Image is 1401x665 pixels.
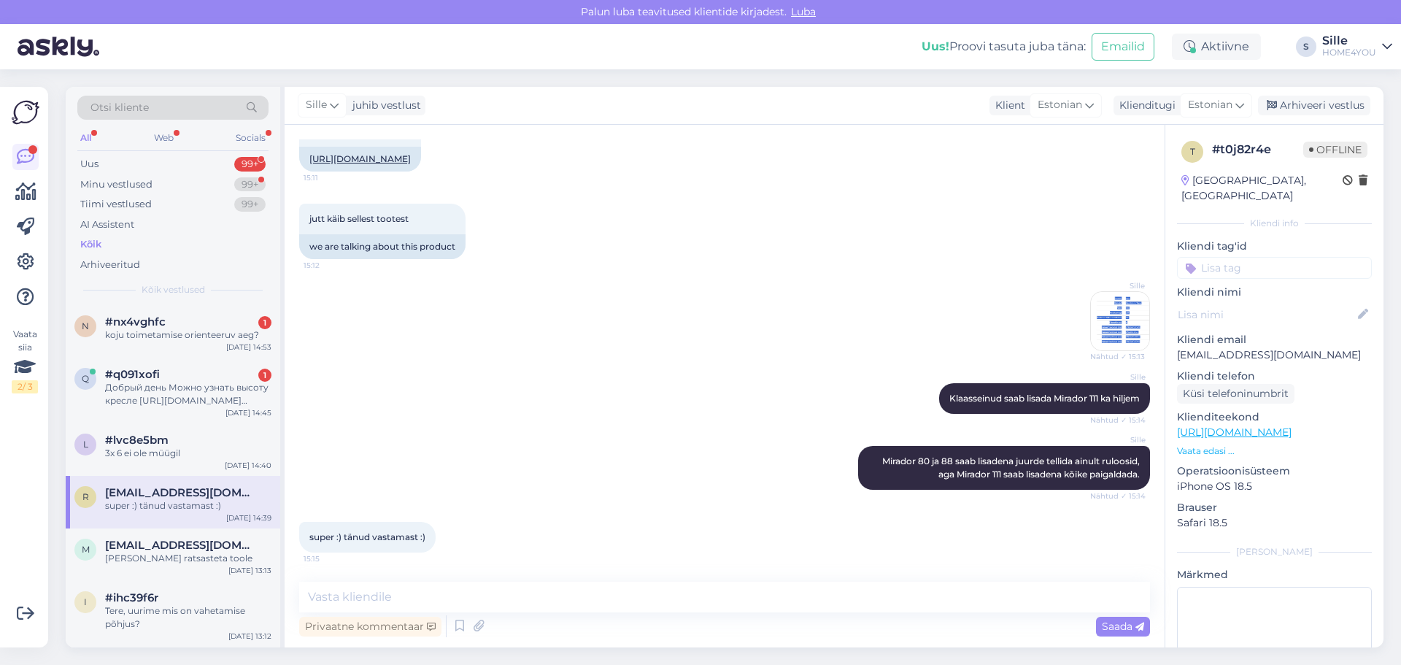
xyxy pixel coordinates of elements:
[1190,146,1195,157] span: t
[80,218,134,232] div: AI Assistent
[1092,33,1154,61] button: Emailid
[1322,35,1376,47] div: Sille
[234,157,266,172] div: 99+
[12,99,39,126] img: Askly Logo
[309,213,409,224] span: jutt käib sellest tootest
[1296,36,1316,57] div: S
[90,100,149,115] span: Otsi kliente
[882,455,1142,480] span: Mirador 80 ja 88 saab lisadena juurde tellida ainult ruloosid, aga Mirador 111 saab lisadena kõik...
[989,98,1025,113] div: Klient
[228,565,271,576] div: [DATE] 13:13
[12,380,38,393] div: 2 / 3
[105,604,271,631] div: Tere, uurime mis on vahetamise põhjus?
[234,197,266,212] div: 99+
[1177,464,1372,479] p: Operatsioonisüsteem
[1177,347,1372,363] p: [EMAIL_ADDRESS][DOMAIN_NAME]
[105,591,158,604] span: #ihc39f6r
[258,316,271,329] div: 1
[1177,567,1372,583] p: Märkmed
[82,320,89,331] span: n
[80,258,140,272] div: Arhiveeritud
[80,237,101,252] div: Kõik
[787,5,820,18] span: Luba
[1177,217,1372,230] div: Kliendi info
[1188,97,1232,113] span: Estonian
[1177,239,1372,254] p: Kliendi tag'id
[1172,34,1261,60] div: Aktiivne
[1090,351,1145,362] span: Nähtud ✓ 15:13
[142,283,205,296] span: Kõik vestlused
[234,177,266,192] div: 99+
[1177,285,1372,300] p: Kliendi nimi
[1212,141,1303,158] div: # t0j82r4e
[12,328,38,393] div: Vaata siia
[105,499,271,512] div: super :) tänud vastamast :)
[304,172,358,183] span: 15:11
[1177,410,1372,425] p: Klienditeekond
[309,531,425,542] span: super :) tänud vastamast :)
[1303,142,1367,158] span: Offline
[1038,97,1082,113] span: Estonian
[1090,415,1146,426] span: Nähtud ✓ 15:14
[1322,35,1392,58] a: SilleHOME4YOU
[105,328,271,342] div: koju toimetamise orienteeruv aeg?
[1177,384,1294,404] div: Küsi telefoninumbrit
[922,39,949,53] b: Uus!
[299,617,441,637] div: Privaatne kommentaar
[1181,173,1343,204] div: [GEOGRAPHIC_DATA], [GEOGRAPHIC_DATA]
[1091,372,1146,383] span: Sille
[84,596,87,607] span: i
[1322,47,1376,58] div: HOME4YOU
[80,177,153,192] div: Minu vestlused
[1177,426,1292,439] a: [URL][DOMAIN_NAME]
[1091,292,1149,350] img: Attachment
[258,369,271,382] div: 1
[922,38,1086,55] div: Proovi tasuta juba täna:
[1114,98,1176,113] div: Klienditugi
[1177,515,1372,531] p: Safari 18.5
[1177,369,1372,384] p: Kliendi telefon
[83,439,88,450] span: l
[105,486,257,499] span: reneest170@hotmail.com
[1177,545,1372,558] div: [PERSON_NAME]
[225,407,271,418] div: [DATE] 14:45
[105,434,169,447] span: #lvc8e5bm
[82,373,89,384] span: q
[304,260,358,271] span: 15:12
[1177,479,1372,494] p: iPhone OS 18.5
[105,447,271,460] div: 3x 6 ei ole müügil
[1102,620,1144,633] span: Saada
[105,381,271,407] div: Добрый день Можно узнать высоту кресле [URL][DOMAIN_NAME] Именно сидячую часть, то есть "высоту к...
[1090,280,1145,291] span: Sille
[1177,500,1372,515] p: Brauser
[233,128,269,147] div: Socials
[225,460,271,471] div: [DATE] 14:40
[1258,96,1370,115] div: Arhiveeri vestlus
[151,128,177,147] div: Web
[1091,434,1146,445] span: Sille
[299,234,466,259] div: we are talking about this product
[304,553,358,564] span: 15:15
[80,197,152,212] div: Tiimi vestlused
[105,539,257,552] span: mihkel.kastehein@icloud.com
[82,491,89,502] span: r
[228,631,271,642] div: [DATE] 13:12
[226,512,271,523] div: [DATE] 14:39
[309,153,411,164] a: [URL][DOMAIN_NAME]
[1177,332,1372,347] p: Kliendi email
[80,157,99,172] div: Uus
[82,544,90,555] span: m
[77,128,94,147] div: All
[1090,491,1146,501] span: Nähtud ✓ 15:14
[949,393,1140,404] span: Klaasseinud saab lisada Mirador 111 ka hiljem
[306,97,327,113] span: Sille
[226,342,271,353] div: [DATE] 14:53
[105,552,271,565] div: [PERSON_NAME] ratsasteta toole
[105,368,160,381] span: #q091xofi
[1177,445,1372,458] p: Vaata edasi ...
[1178,307,1355,323] input: Lisa nimi
[347,98,421,113] div: juhib vestlust
[1177,257,1372,279] input: Lisa tag
[105,315,166,328] span: #nx4vghfc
